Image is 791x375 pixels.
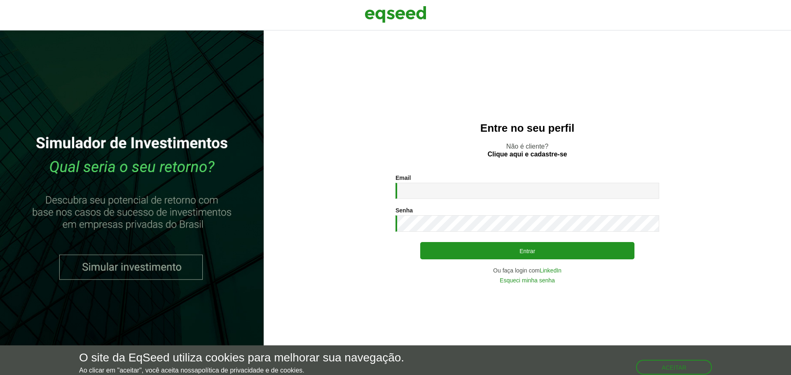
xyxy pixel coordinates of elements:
a: Clique aqui e cadastre-se [488,151,567,158]
div: Ou faça login com [395,268,659,273]
p: Ao clicar em "aceitar", você aceita nossa . [79,366,404,374]
label: Email [395,175,411,181]
a: LinkedIn [540,268,562,273]
h2: Entre no seu perfil [280,122,775,134]
p: Não é cliente? [280,142,775,158]
img: EqSeed Logo [365,4,426,25]
a: política de privacidade e de cookies [198,367,303,374]
a: Esqueci minha senha [500,277,555,283]
button: Aceitar [636,360,712,375]
label: Senha [395,207,413,213]
button: Entrar [420,242,634,259]
h5: O site da EqSeed utiliza cookies para melhorar sua navegação. [79,352,404,364]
